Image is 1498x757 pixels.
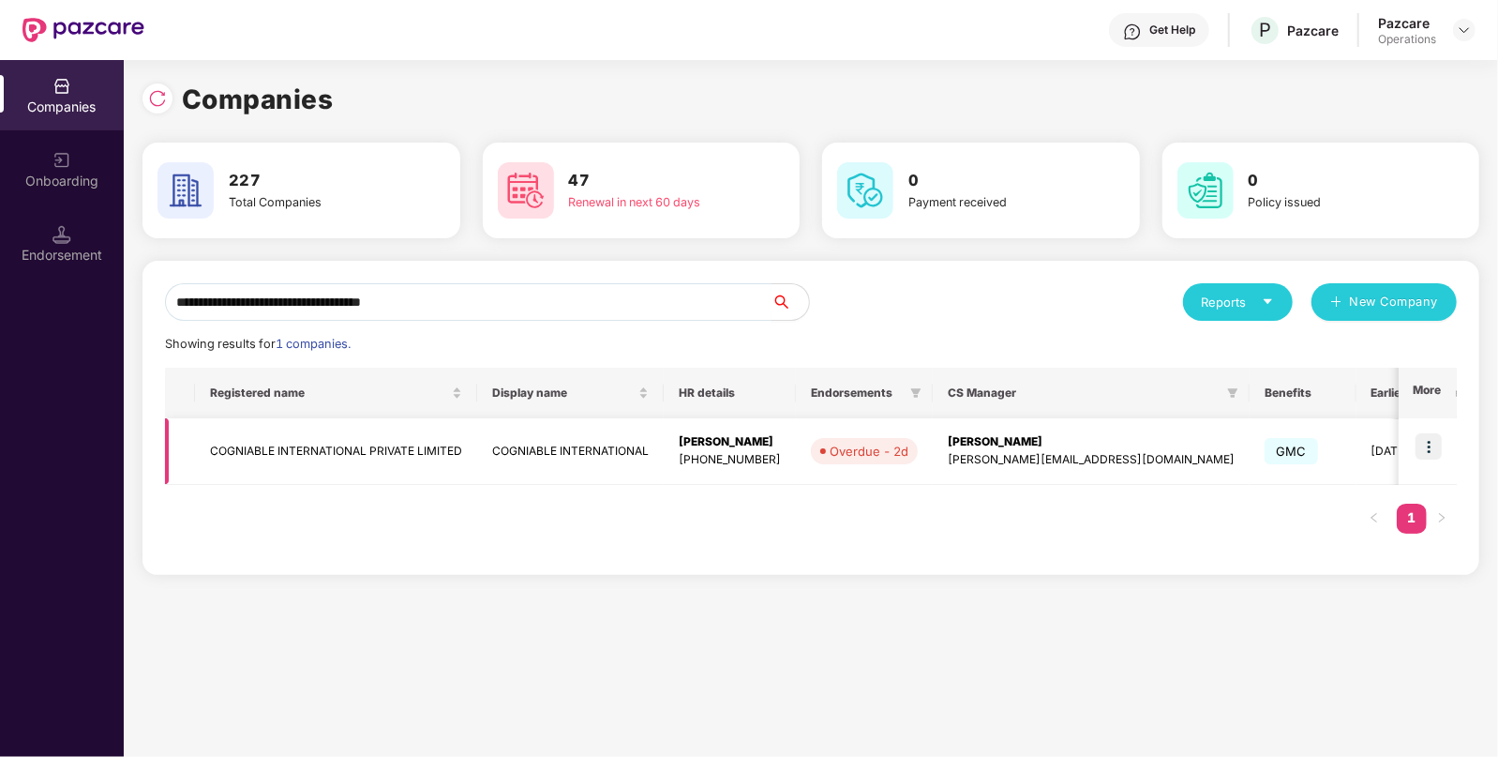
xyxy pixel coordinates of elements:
[1399,368,1457,418] th: More
[1149,23,1195,38] div: Get Help
[195,368,477,418] th: Registered name
[569,169,730,193] h3: 47
[1262,295,1274,308] span: caret-down
[182,79,334,120] h1: Companies
[1397,504,1427,534] li: 1
[52,225,71,244] img: svg+xml;base64,PHN2ZyB3aWR0aD0iMTQuNSIgaGVpZ2h0PSIxNC41IiB2aWV3Qm94PSIwIDAgMTYgMTYiIGZpbGw9Im5vbm...
[811,386,903,401] span: Endorsements
[1202,293,1274,311] div: Reports
[498,162,554,219] img: svg+xml;base64,PHN2ZyB4bWxucz0iaHR0cDovL3d3dy53My5vcmcvMjAwMC9zdmciIHdpZHRoPSI2MCIgaGVpZ2h0PSI2MC...
[276,337,351,351] span: 1 companies.
[1369,512,1380,523] span: left
[569,193,730,212] div: Renewal in next 60 days
[1123,23,1142,41] img: svg+xml;base64,PHN2ZyBpZD0iSGVscC0zMngzMiIgeG1sbnM9Imh0dHA6Ly93d3cudzMub3JnLzIwMDAvc3ZnIiB3aWR0aD...
[771,295,809,310] span: search
[1330,295,1342,310] span: plus
[910,387,921,399] span: filter
[1356,418,1477,485] td: [DATE]
[1265,438,1318,464] span: GMC
[492,386,635,401] span: Display name
[679,433,781,451] div: [PERSON_NAME]
[157,162,214,219] img: svg+xml;base64,PHN2ZyB4bWxucz0iaHR0cDovL3d3dy53My5vcmcvMjAwMC9zdmciIHdpZHRoPSI2MCIgaGVpZ2h0PSI2MC...
[1356,368,1477,418] th: Earliest Renewal
[1249,193,1410,212] div: Policy issued
[1436,512,1447,523] span: right
[1350,293,1439,311] span: New Company
[1427,504,1457,534] button: right
[1250,368,1356,418] th: Benefits
[210,386,448,401] span: Registered name
[477,418,664,485] td: COGNIABLE INTERNATIONAL
[148,89,167,108] img: svg+xml;base64,PHN2ZyBpZD0iUmVsb2FkLTMyeDMyIiB4bWxucz0iaHR0cDovL3d3dy53My5vcmcvMjAwMC9zdmciIHdpZH...
[948,386,1220,401] span: CS Manager
[1259,19,1271,41] span: P
[948,433,1235,451] div: [PERSON_NAME]
[1287,22,1339,39] div: Pazcare
[1397,504,1427,532] a: 1
[1223,382,1242,404] span: filter
[22,18,144,42] img: New Pazcare Logo
[948,451,1235,469] div: [PERSON_NAME][EMAIL_ADDRESS][DOMAIN_NAME]
[1249,169,1410,193] h3: 0
[1177,162,1234,219] img: svg+xml;base64,PHN2ZyB4bWxucz0iaHR0cDovL3d3dy53My5vcmcvMjAwMC9zdmciIHdpZHRoPSI2MCIgaGVpZ2h0PSI2MC...
[1359,504,1389,534] li: Previous Page
[195,418,477,485] td: COGNIABLE INTERNATIONAL PRIVATE LIMITED
[908,169,1070,193] h3: 0
[908,193,1070,212] div: Payment received
[1359,504,1389,534] button: left
[837,162,893,219] img: svg+xml;base64,PHN2ZyB4bWxucz0iaHR0cDovL3d3dy53My5vcmcvMjAwMC9zdmciIHdpZHRoPSI2MCIgaGVpZ2h0PSI2MC...
[52,77,71,96] img: svg+xml;base64,PHN2ZyBpZD0iQ29tcGFuaWVzIiB4bWxucz0iaHR0cDovL3d3dy53My5vcmcvMjAwMC9zdmciIHdpZHRoPS...
[477,368,664,418] th: Display name
[830,442,908,461] div: Overdue - 2d
[52,151,71,170] img: svg+xml;base64,PHN2ZyB3aWR0aD0iMjAiIGhlaWdodD0iMjAiIHZpZXdCb3g9IjAgMCAyMCAyMCIgZmlsbD0ibm9uZSIgeG...
[1378,14,1436,32] div: Pazcare
[1457,23,1472,38] img: svg+xml;base64,PHN2ZyBpZD0iRHJvcGRvd24tMzJ4MzIiIHhtbG5zPSJodHRwOi8vd3d3LnczLm9yZy8yMDAwL3N2ZyIgd2...
[771,283,810,321] button: search
[1378,32,1436,47] div: Operations
[165,337,351,351] span: Showing results for
[1416,433,1442,460] img: icon
[229,169,390,193] h3: 227
[229,193,390,212] div: Total Companies
[1311,283,1457,321] button: plusNew Company
[1227,387,1238,399] span: filter
[1427,504,1457,534] li: Next Page
[906,382,925,404] span: filter
[679,451,781,469] div: [PHONE_NUMBER]
[664,368,796,418] th: HR details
